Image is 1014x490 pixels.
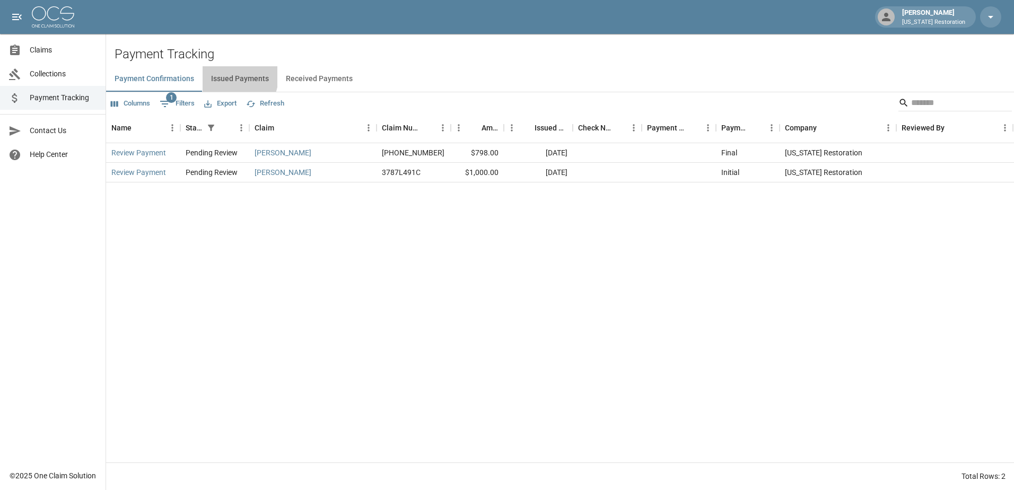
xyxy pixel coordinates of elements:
[700,120,716,136] button: Menu
[420,120,435,135] button: Sort
[255,147,311,158] a: [PERSON_NAME]
[898,94,1012,113] div: Search
[520,120,535,135] button: Sort
[611,120,626,135] button: Sort
[277,66,361,92] button: Received Payments
[467,120,482,135] button: Sort
[218,120,233,135] button: Sort
[132,120,146,135] button: Sort
[6,6,28,28] button: open drawer
[716,113,780,143] div: Payment Type
[108,95,153,112] button: Select columns
[382,147,444,158] div: 01-009-115488
[896,113,1013,143] div: Reviewed By
[504,163,573,182] div: [DATE]
[780,163,896,182] div: [US_STATE] Restoration
[647,113,685,143] div: Payment Method
[164,120,180,136] button: Menu
[111,147,166,158] a: Review Payment
[482,113,499,143] div: Amount
[578,113,611,143] div: Check Number
[780,113,896,143] div: Company
[642,113,716,143] div: Payment Method
[435,120,451,136] button: Menu
[785,113,817,143] div: Company
[749,120,764,135] button: Sort
[504,120,520,136] button: Menu
[32,6,74,28] img: ocs-logo-white-transparent.png
[898,7,969,27] div: [PERSON_NAME]
[361,120,377,136] button: Menu
[780,143,896,163] div: [US_STATE] Restoration
[30,125,97,136] span: Contact Us
[451,163,504,182] div: $1,000.00
[961,471,1006,482] div: Total Rows: 2
[382,113,420,143] div: Claim Number
[10,470,96,481] div: © 2025 One Claim Solution
[204,120,218,135] div: 1 active filter
[255,113,274,143] div: Claim
[945,120,959,135] button: Sort
[204,120,218,135] button: Show filters
[451,143,504,163] div: $798.00
[880,120,896,136] button: Menu
[106,113,180,143] div: Name
[902,18,965,27] p: [US_STATE] Restoration
[249,113,377,143] div: Claim
[186,113,204,143] div: Status
[504,143,573,163] div: [DATE]
[451,113,504,143] div: Amount
[626,120,642,136] button: Menu
[115,47,1014,62] h2: Payment Tracking
[382,167,421,178] div: 3787L491C
[504,113,573,143] div: Issued Date
[255,167,311,178] a: [PERSON_NAME]
[535,113,567,143] div: Issued Date
[166,92,177,103] span: 1
[203,66,277,92] button: Issued Payments
[30,149,97,160] span: Help Center
[451,120,467,136] button: Menu
[685,120,700,135] button: Sort
[106,66,1014,92] div: dynamic tabs
[764,120,780,136] button: Menu
[202,95,239,112] button: Export
[274,120,289,135] button: Sort
[186,167,238,178] div: Pending Review
[111,113,132,143] div: Name
[106,66,203,92] button: Payment Confirmations
[377,113,451,143] div: Claim Number
[111,167,166,178] a: Review Payment
[997,120,1013,136] button: Menu
[180,113,249,143] div: Status
[30,45,97,56] span: Claims
[721,113,749,143] div: Payment Type
[233,120,249,136] button: Menu
[186,147,238,158] div: Pending Review
[721,167,739,178] div: Initial
[817,120,832,135] button: Sort
[721,147,737,158] div: Final
[30,68,97,80] span: Collections
[157,95,197,112] button: Show filters
[243,95,287,112] button: Refresh
[30,92,97,103] span: Payment Tracking
[902,113,945,143] div: Reviewed By
[573,113,642,143] div: Check Number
